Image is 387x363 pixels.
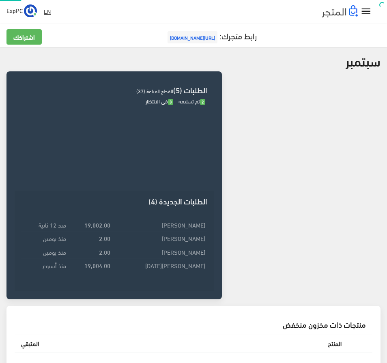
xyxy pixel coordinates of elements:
a: ... ExpPC [6,4,37,17]
span: 2 [200,99,205,105]
img: . [322,5,358,17]
h3: منتجات ذات مخزون منخفض [21,320,366,328]
span: [URL][DOMAIN_NAME] [168,31,217,43]
td: [PERSON_NAME] [112,218,207,232]
u: EN [44,6,51,16]
a: اشتراكك [6,29,42,45]
span: ExpPC [6,5,23,15]
strong: 2.00 [99,234,110,243]
span: تم تسليمه [178,96,205,106]
th: المتبقي [15,335,45,352]
td: منذ أسبوع [21,258,68,272]
td: [PERSON_NAME][DATE] [112,258,207,272]
h3: الطلبات الجديدة (4) [21,197,207,205]
td: منذ يومين [21,232,68,245]
strong: 19,004.00 [84,261,110,270]
td: [PERSON_NAME] [112,245,207,258]
td: منذ يومين [21,245,68,258]
strong: 19,002.00 [84,220,110,229]
strong: 2.00 [99,247,110,256]
a: EN [41,4,54,19]
h3: الطلبات (5) [21,86,207,94]
a: رابط متجرك:[URL][DOMAIN_NAME] [166,28,257,43]
td: [PERSON_NAME] [112,232,207,245]
img: ... [24,4,37,17]
span: القطع المباعة (37) [136,86,173,96]
span: 3 [168,99,173,105]
i:  [360,6,372,17]
h2: سبتمبر [346,54,381,68]
td: منذ 12 ثانية [21,218,68,232]
span: في الانتظار [146,96,173,106]
th: المنتج [45,335,348,352]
